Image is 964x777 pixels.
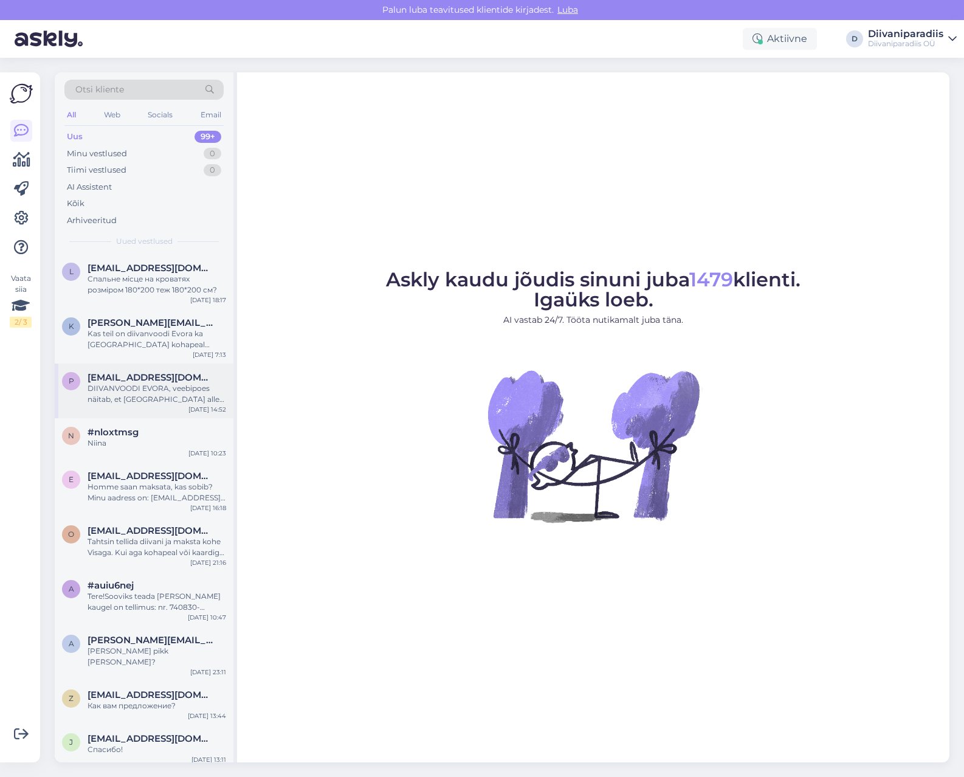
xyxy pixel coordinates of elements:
[88,471,214,482] span: erikaruban7@gmail.com
[67,148,127,160] div: Minu vestlused
[88,317,214,328] span: kati.malinovski@gmail.com
[67,215,117,227] div: Arhiveeritud
[88,646,226,668] div: [PERSON_NAME] pikk [PERSON_NAME]?
[868,29,957,49] a: DiivaniparadiisDiivaniparadiis OÜ
[69,737,73,747] span: j
[88,263,214,274] span: Lira.oleandr@gmail.com
[386,268,800,311] span: Askly kaudu jõudis sinuni juba klienti. Igaüks loeb.
[88,733,214,744] span: juliaprigoda@mail.ru
[190,558,226,567] div: [DATE] 21:16
[88,482,226,503] div: Homme saan maksata, kas sobib? Minu aadress on: [EMAIL_ADDRESS][DOMAIN_NAME]
[116,236,173,247] span: Uued vestlused
[188,711,226,720] div: [DATE] 13:44
[88,525,214,536] span: olgapino78@hotmail.com
[846,30,863,47] div: D
[191,755,226,764] div: [DATE] 13:11
[69,584,74,593] span: a
[69,322,74,331] span: k
[868,39,943,49] div: Diivaniparadiis OÜ
[67,131,83,143] div: Uus
[88,580,134,591] span: #auiu6nej
[195,131,221,143] div: 99+
[743,28,817,50] div: Aktiivne
[188,613,226,622] div: [DATE] 10:47
[204,164,221,176] div: 0
[69,376,74,385] span: p
[145,107,175,123] div: Socials
[10,82,33,105] img: Askly Logo
[88,438,226,449] div: Niina
[88,427,139,438] span: #nloxtmsg
[69,694,74,703] span: z
[868,29,943,39] div: Diivaniparadiis
[484,336,703,555] img: No Chat active
[88,328,226,350] div: Kas teil on diivanvoodi Evora ka [GEOGRAPHIC_DATA] kohapeal vaatamiseks?
[88,383,226,405] div: DIIVANVOODI EVORA, veebipoes näitab, et [GEOGRAPHIC_DATA] alles. Kas saaks pârnust Tallinna tellida?
[88,536,226,558] div: Tahtsin tellida diivani ja maksta kohe Visaga. Kui aga kohapeal või kaardiga maksevõimalusele vaj...
[69,475,74,484] span: e
[67,181,112,193] div: AI Assistent
[88,700,226,711] div: Как вам предложение?
[188,405,226,414] div: [DATE] 14:52
[204,148,221,160] div: 0
[88,591,226,613] div: Tere!Sooviks teada [PERSON_NAME] kaugel on tellimus: nr. 740830-25ONLW
[88,689,214,700] span: zban@list.ru
[88,635,214,646] span: Aleksandr.gassilin@gmail.com
[68,431,74,440] span: n
[198,107,224,123] div: Email
[193,350,226,359] div: [DATE] 7:13
[188,449,226,458] div: [DATE] 10:23
[190,503,226,513] div: [DATE] 16:18
[386,314,800,326] p: AI vastab 24/7. Tööta nutikamalt juba täna.
[10,317,32,328] div: 2 / 3
[689,268,733,291] span: 1479
[10,273,32,328] div: Vaata siia
[69,639,74,648] span: A
[67,164,126,176] div: Tiimi vestlused
[190,295,226,305] div: [DATE] 18:17
[68,530,74,539] span: o
[88,744,226,755] div: Спасибо!
[88,372,214,383] span: pippilottaenok@mail.ee
[190,668,226,677] div: [DATE] 23:11
[64,107,78,123] div: All
[102,107,123,123] div: Web
[554,4,582,15] span: Luba
[69,267,74,276] span: L
[75,83,124,96] span: Otsi kliente
[88,274,226,295] div: Спальне місце на кроватях розміром 180*200 теж 180*200 см?
[67,198,84,210] div: Kõik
